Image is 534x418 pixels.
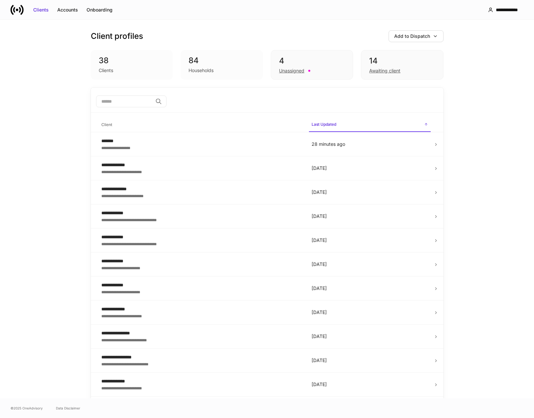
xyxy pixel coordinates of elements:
[389,30,444,42] button: Add to Dispatch
[91,31,143,41] h3: Client profiles
[99,67,113,74] div: Clients
[279,67,304,74] div: Unassigned
[279,56,345,66] div: 4
[312,189,428,196] p: [DATE]
[312,141,428,147] p: 28 minutes ago
[29,5,53,15] button: Clients
[312,237,428,244] p: [DATE]
[312,333,428,340] p: [DATE]
[189,67,214,74] div: Households
[87,7,113,13] div: Onboarding
[57,7,78,13] div: Accounts
[394,33,430,39] div: Add to Dispatch
[271,50,353,80] div: 4Unassigned
[312,381,428,388] p: [DATE]
[369,67,400,74] div: Awaiting client
[312,309,428,316] p: [DATE]
[309,118,431,132] span: Last Updated
[99,118,304,132] span: Client
[99,55,165,66] div: 38
[312,213,428,220] p: [DATE]
[312,285,428,292] p: [DATE]
[82,5,117,15] button: Onboarding
[312,261,428,268] p: [DATE]
[189,55,255,66] div: 84
[56,405,80,411] a: Data Disclaimer
[312,121,336,127] h6: Last Updated
[101,121,112,128] h6: Client
[312,357,428,364] p: [DATE]
[361,50,443,80] div: 14Awaiting client
[11,405,43,411] span: © 2025 OneAdvisory
[312,165,428,171] p: [DATE]
[369,56,435,66] div: 14
[33,7,49,13] div: Clients
[53,5,82,15] button: Accounts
